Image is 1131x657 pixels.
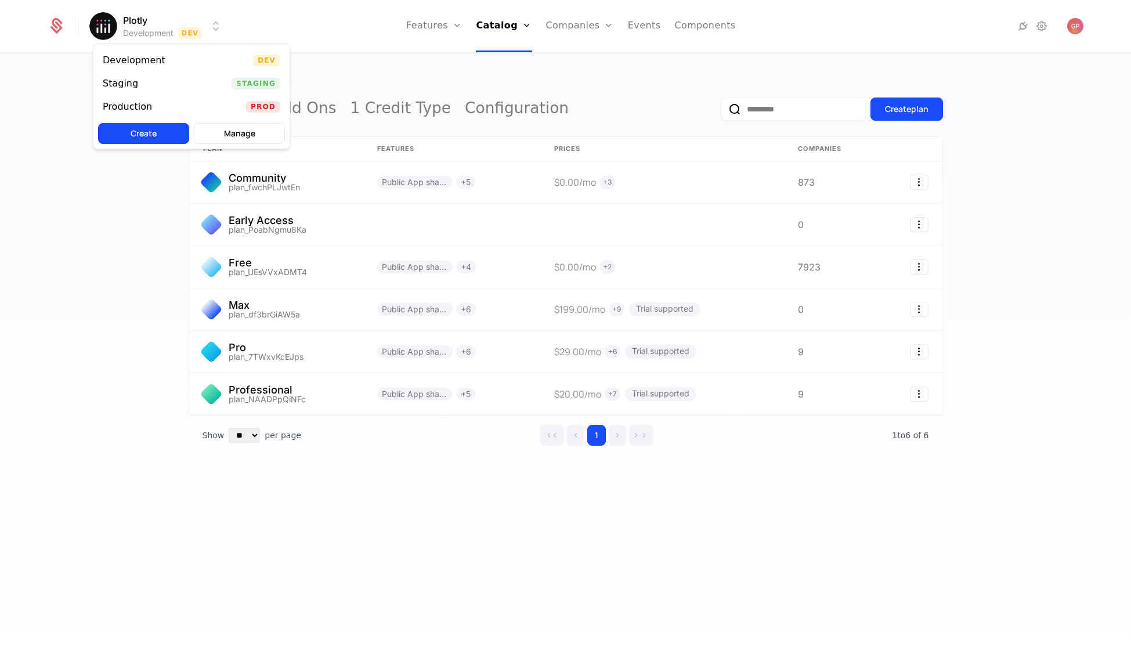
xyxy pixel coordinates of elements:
[103,102,152,111] div: Production
[103,56,165,65] div: Development
[98,123,189,144] button: Create
[910,344,928,359] button: Select action
[93,44,290,149] div: Select environment
[246,101,280,113] span: Prod
[910,175,928,190] button: Select action
[103,79,138,88] div: Staging
[910,302,928,317] button: Select action
[910,259,928,275] button: Select action
[910,217,928,232] button: Select action
[253,55,280,66] span: Dev
[232,78,280,89] span: Staging
[194,123,285,144] button: Manage
[910,387,928,402] button: Select action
